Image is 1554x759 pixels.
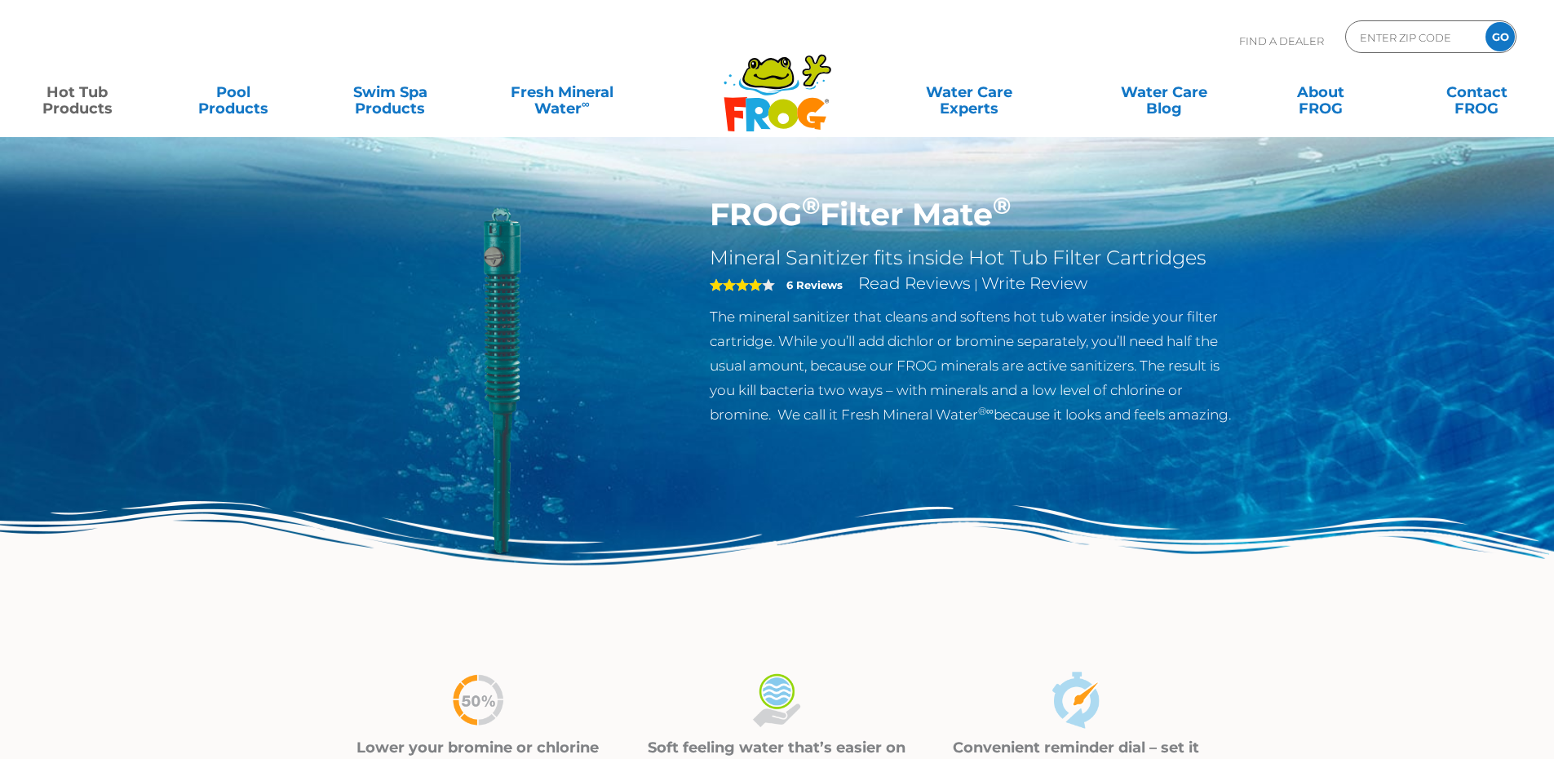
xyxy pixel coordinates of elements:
a: AboutFROG [1260,76,1381,109]
img: icon-set-and-forget [1047,672,1105,729]
sup: ®∞ [978,405,994,417]
p: Find A Dealer [1239,20,1324,61]
input: GO [1485,22,1515,51]
a: Water CareExperts [870,76,1068,109]
a: Water CareBlog [1103,76,1224,109]
sup: ® [993,191,1011,220]
img: hot-tub-product-filter-frog.png [312,196,686,570]
sup: ® [802,191,820,220]
img: icon-soft-feeling [748,672,805,729]
h2: Mineral Sanitizer fits inside Hot Tub Filter Cartridges [710,246,1242,270]
a: Write Review [981,273,1087,293]
a: ContactFROG [1416,76,1538,109]
a: Fresh MineralWater∞ [485,76,638,109]
img: Frog Products Logo [715,33,840,132]
h1: FROG Filter Mate [710,196,1242,233]
img: icon-50percent-less [449,672,507,729]
strong: 6 Reviews [786,278,843,291]
span: | [974,277,978,292]
a: Hot TubProducts [16,76,138,109]
span: 4 [710,278,762,291]
a: Swim SpaProducts [330,76,451,109]
a: PoolProducts [173,76,294,109]
sup: ∞ [582,97,590,110]
a: Read Reviews [858,273,971,293]
p: The mineral sanitizer that cleans and softens hot tub water inside your filter cartridge. While y... [710,304,1242,427]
